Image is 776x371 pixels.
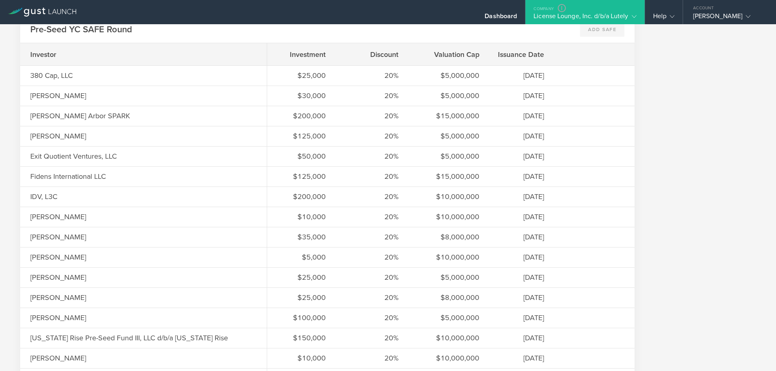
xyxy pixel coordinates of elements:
div: [DATE] [500,131,544,141]
div: License Lounge, Inc. d/b/a Lutely [533,12,636,24]
div: $200,000 [277,111,326,121]
div: $30,000 [277,90,326,101]
div: Fidens International LLC [30,171,111,182]
div: 20% [346,232,399,242]
div: [DATE] [500,252,544,262]
div: Valuation Cap [419,49,479,60]
div: 20% [346,90,399,101]
div: $8,000,000 [419,232,479,242]
div: 20% [346,191,399,202]
div: $100,000 [277,312,326,323]
div: Discount [346,49,399,60]
div: [DATE] [500,111,544,121]
div: [PERSON_NAME] [30,292,111,303]
div: $25,000 [277,70,326,81]
div: [DATE] [500,353,544,363]
div: $5,000,000 [419,70,479,81]
h2: Pre-Seed YC SAFE Round [30,24,132,36]
div: $125,000 [277,131,326,141]
div: $5,000,000 [419,90,479,101]
div: 20% [346,171,399,182]
div: [PERSON_NAME] [30,353,111,363]
div: Dashboard [485,12,517,24]
div: 20% [346,353,399,363]
div: [PERSON_NAME] [30,312,111,323]
div: Investor [30,49,111,60]
div: $10,000 [277,212,326,222]
div: $10,000,000 [419,212,479,222]
div: $50,000 [277,151,326,161]
div: $10,000,000 [419,353,479,363]
div: [DATE] [500,272,544,283]
div: [PERSON_NAME] Arbor SPARK [30,111,130,121]
div: $5,000 [277,252,326,262]
div: $150,000 [277,333,326,343]
div: 20% [346,272,399,283]
div: 20% [346,333,399,343]
div: $5,000,000 [419,272,479,283]
div: [PERSON_NAME] [30,252,111,262]
div: $10,000,000 [419,252,479,262]
div: [PERSON_NAME] [30,90,111,101]
div: IDV, L3C [30,191,111,202]
div: [DATE] [500,312,544,323]
div: Help [653,12,675,24]
div: $5,000,000 [419,151,479,161]
div: Issuance Date [500,49,544,60]
div: 20% [346,312,399,323]
div: [PERSON_NAME] [30,212,111,222]
div: 20% [346,131,399,141]
div: 20% [346,70,399,81]
div: [DATE] [500,70,544,81]
div: [DATE] [500,171,544,182]
div: $10,000,000 [419,333,479,343]
div: $15,000,000 [419,171,479,182]
div: [DATE] [500,191,544,202]
div: $8,000,000 [419,292,479,303]
div: [PERSON_NAME] [693,12,762,24]
div: $5,000,000 [419,131,479,141]
div: [DATE] [500,151,544,161]
div: [DATE] [500,212,544,222]
div: $35,000 [277,232,326,242]
div: [DATE] [500,90,544,101]
div: 380 Cap, LLC [30,70,111,81]
div: $25,000 [277,292,326,303]
div: [PERSON_NAME] [30,131,111,141]
div: $125,000 [277,171,326,182]
div: 20% [346,252,399,262]
div: [PERSON_NAME] [30,272,111,283]
div: [PERSON_NAME] [30,232,111,242]
div: [US_STATE] Rise Pre-Seed Fund III, LLC d/b/a [US_STATE] Rise [30,333,228,343]
div: Exit Quotient Ventures, LLC [30,151,117,161]
iframe: Chat Widget [736,332,776,371]
div: $5,000,000 [419,312,479,323]
div: 20% [346,292,399,303]
div: $200,000 [277,191,326,202]
div: [DATE] [500,292,544,303]
div: [DATE] [500,232,544,242]
div: Investment [277,49,326,60]
div: $15,000,000 [419,111,479,121]
div: 20% [346,212,399,222]
div: $25,000 [277,272,326,283]
div: 20% [346,151,399,161]
div: [DATE] [500,333,544,343]
div: 20% [346,111,399,121]
div: $10,000,000 [419,191,479,202]
div: $10,000 [277,353,326,363]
